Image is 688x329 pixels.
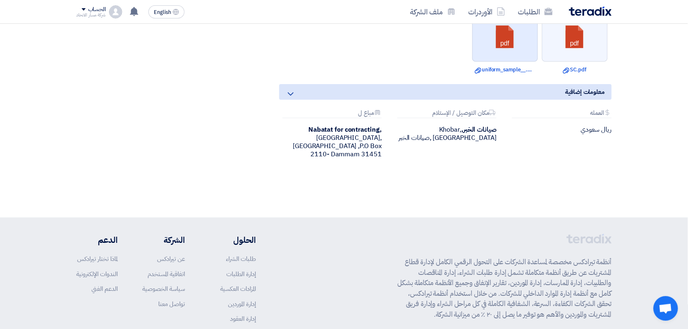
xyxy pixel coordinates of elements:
a: المزادات العكسية [220,284,256,293]
span: English [154,9,171,15]
a: اتفاقية المستخدم [148,270,185,279]
a: الأوردرات [462,2,512,21]
button: English [148,5,185,18]
p: أنظمة تيرادكس مخصصة لمساعدة الشركات على التحول الرقمي الكامل لإدارة قطاع المشتريات عن طريق أنظمة ... [398,257,612,320]
div: العمله [512,110,611,118]
div: مكان التوصيل / الإستلام [397,110,497,118]
li: الحلول [210,234,256,246]
a: تواصل معنا [158,299,185,308]
a: الندوات الإلكترونية [77,270,118,279]
b: صيانات الخبر, [461,125,497,135]
a: SC.pdf [544,66,605,74]
a: عن تيرادكس [157,254,185,263]
a: ملف الشركة [404,2,462,21]
a: uniform_sample__.pdf [475,66,535,74]
div: Khobar, [GEOGRAPHIC_DATA] ,صيانات الخبر [394,126,497,142]
div: مباع ل [282,110,382,118]
li: الشركة [142,234,185,246]
b: Nabatat for contracting, [308,125,382,135]
span: معلومات إضافية [565,87,605,96]
a: دردشة مفتوحة [654,296,678,321]
div: شركة مسار الاتحاد [77,13,106,17]
a: سياسة الخصوصية [142,284,185,293]
a: الطلبات [512,2,559,21]
a: لماذا تختار تيرادكس [77,254,118,263]
img: profile_test.png [109,5,122,18]
li: الدعم [77,234,118,246]
a: إدارة الموردين [228,299,256,308]
a: الدعم الفني [92,284,118,293]
a: إدارة العقود [230,314,256,323]
div: [GEOGRAPHIC_DATA], [GEOGRAPHIC_DATA] ,P.O Box 2110- Dammam 31451 [279,126,382,158]
img: Teradix logo [569,7,612,16]
div: ريال سعودي [509,126,611,134]
div: الحساب [88,6,106,13]
a: طلبات الشراء [226,254,256,263]
a: إدارة الطلبات [226,270,256,279]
